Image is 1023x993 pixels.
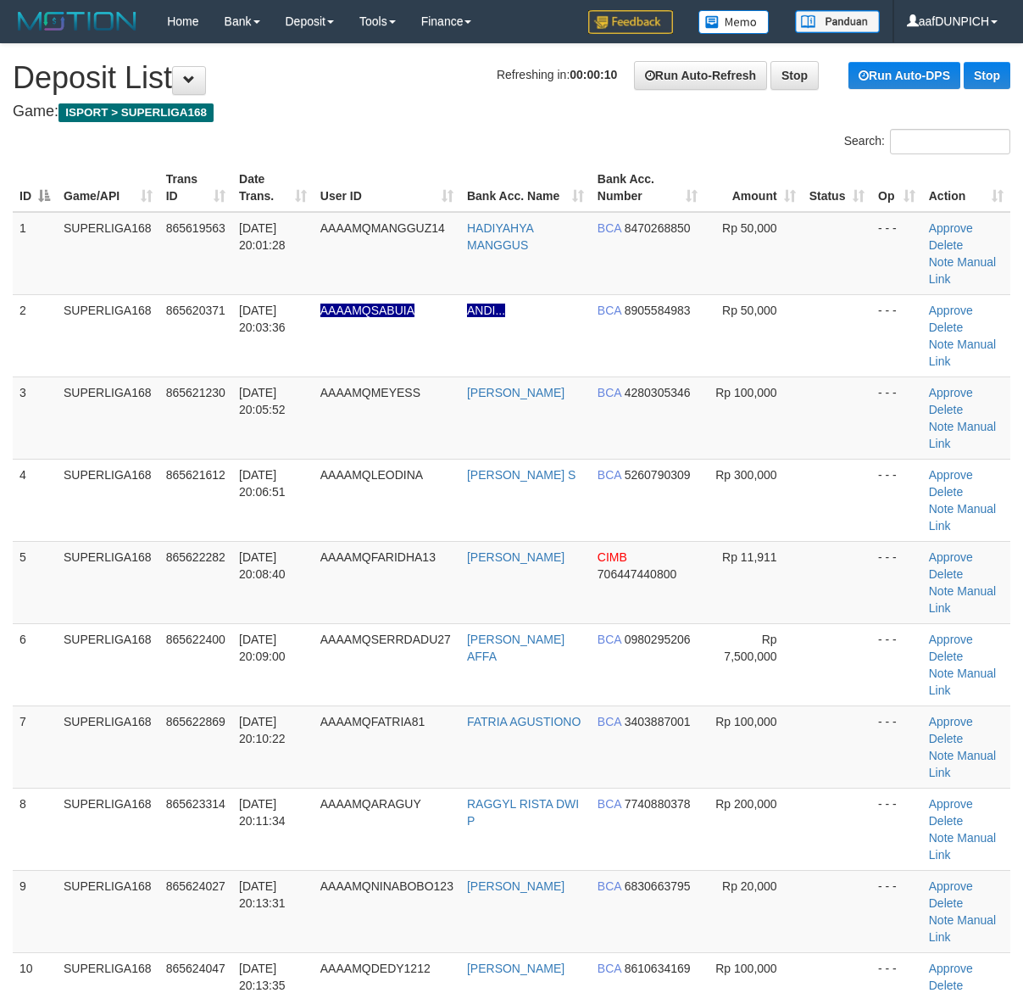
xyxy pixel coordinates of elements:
[588,10,673,34] img: Feedback.jpg
[929,896,963,910] a: Delete
[929,420,996,450] a: Manual Link
[598,962,621,975] span: BCA
[13,623,57,706] td: 6
[598,633,621,646] span: BCA
[625,879,691,893] span: Copy 6830663795 to clipboard
[722,304,777,317] span: Rp 50,000
[239,468,286,499] span: [DATE] 20:06:51
[871,459,922,541] td: - - -
[929,979,963,992] a: Delete
[598,550,627,564] span: CIMB
[871,164,922,212] th: Op: activate to sort column ascending
[57,623,159,706] td: SUPERLIGA168
[13,8,142,34] img: MOTION_logo.png
[57,706,159,788] td: SUPERLIGA168
[166,715,225,728] span: 865622869
[871,870,922,952] td: - - -
[467,797,579,828] a: RAGGYL RISTA DWI P
[871,623,922,706] td: - - -
[467,550,564,564] a: [PERSON_NAME]
[13,706,57,788] td: 7
[625,304,691,317] span: Copy 8905584983 to clipboard
[239,386,286,416] span: [DATE] 20:05:52
[598,715,621,728] span: BCA
[166,879,225,893] span: 865624027
[929,749,996,779] a: Manual Link
[625,386,691,399] span: Copy 4280305346 to clipboard
[239,221,286,252] span: [DATE] 20:01:28
[467,304,505,317] a: ANDI...
[320,715,425,728] span: AAAAMQFATRIA81
[314,164,460,212] th: User ID: activate to sort column ascending
[13,103,1010,120] h4: Game:
[166,386,225,399] span: 865621230
[598,386,621,399] span: BCA
[929,831,954,845] a: Note
[57,294,159,377] td: SUPERLIGA168
[320,962,431,975] span: AAAAMQDEDY1212
[13,294,57,377] td: 2
[591,164,704,212] th: Bank Acc. Number: activate to sort column ascending
[715,386,776,399] span: Rp 100,000
[929,386,973,399] a: Approve
[625,715,691,728] span: Copy 3403887001 to clipboard
[715,797,776,811] span: Rp 200,000
[929,749,954,762] a: Note
[57,870,159,952] td: SUPERLIGA168
[929,584,996,615] a: Manual Link
[715,468,776,482] span: Rp 300,000
[13,870,57,952] td: 9
[698,10,770,34] img: Button%20Memo.svg
[13,61,1010,95] h1: Deposit List
[58,103,214,122] span: ISPORT > SUPERLIGA168
[871,706,922,788] td: - - -
[929,633,973,646] a: Approve
[57,541,159,623] td: SUPERLIGA168
[57,212,159,295] td: SUPERLIGA168
[715,962,776,975] span: Rp 100,000
[770,61,819,90] a: Stop
[467,386,564,399] a: [PERSON_NAME]
[704,164,803,212] th: Amount: activate to sort column ascending
[598,221,621,235] span: BCA
[166,633,225,646] span: 865622400
[929,403,963,416] a: Delete
[57,164,159,212] th: Game/API: activate to sort column ascending
[929,715,973,728] a: Approve
[929,255,954,269] a: Note
[929,814,963,828] a: Delete
[929,667,996,697] a: Manual Link
[467,633,564,663] a: [PERSON_NAME] AFFA
[871,212,922,295] td: - - -
[57,788,159,870] td: SUPERLIGA168
[320,797,421,811] span: AAAAMQARAGUY
[929,420,954,433] a: Note
[715,715,776,728] span: Rp 100,000
[848,62,960,89] a: Run Auto-DPS
[890,129,1010,154] input: Search:
[929,238,963,252] a: Delete
[625,468,691,482] span: Copy 5260790309 to clipboard
[57,377,159,459] td: SUPERLIGA168
[239,715,286,745] span: [DATE] 20:10:22
[929,650,963,663] a: Delete
[929,321,963,334] a: Delete
[929,485,963,499] a: Delete
[871,788,922,870] td: - - -
[929,502,996,533] a: Manual Link
[570,68,617,81] strong: 00:00:10
[929,913,996,944] a: Manual Link
[929,831,996,862] a: Manual Link
[929,468,973,482] a: Approve
[320,468,423,482] span: AAAAMQLEODINA
[625,221,691,235] span: Copy 8470268850 to clipboard
[320,386,420,399] span: AAAAMQMEYESS
[598,797,621,811] span: BCA
[598,567,676,581] span: Copy 706447440800 to clipboard
[232,164,314,212] th: Date Trans.: activate to sort column ascending
[13,788,57,870] td: 8
[871,294,922,377] td: - - -
[929,502,954,516] a: Note
[929,255,996,286] a: Manual Link
[929,338,954,351] a: Note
